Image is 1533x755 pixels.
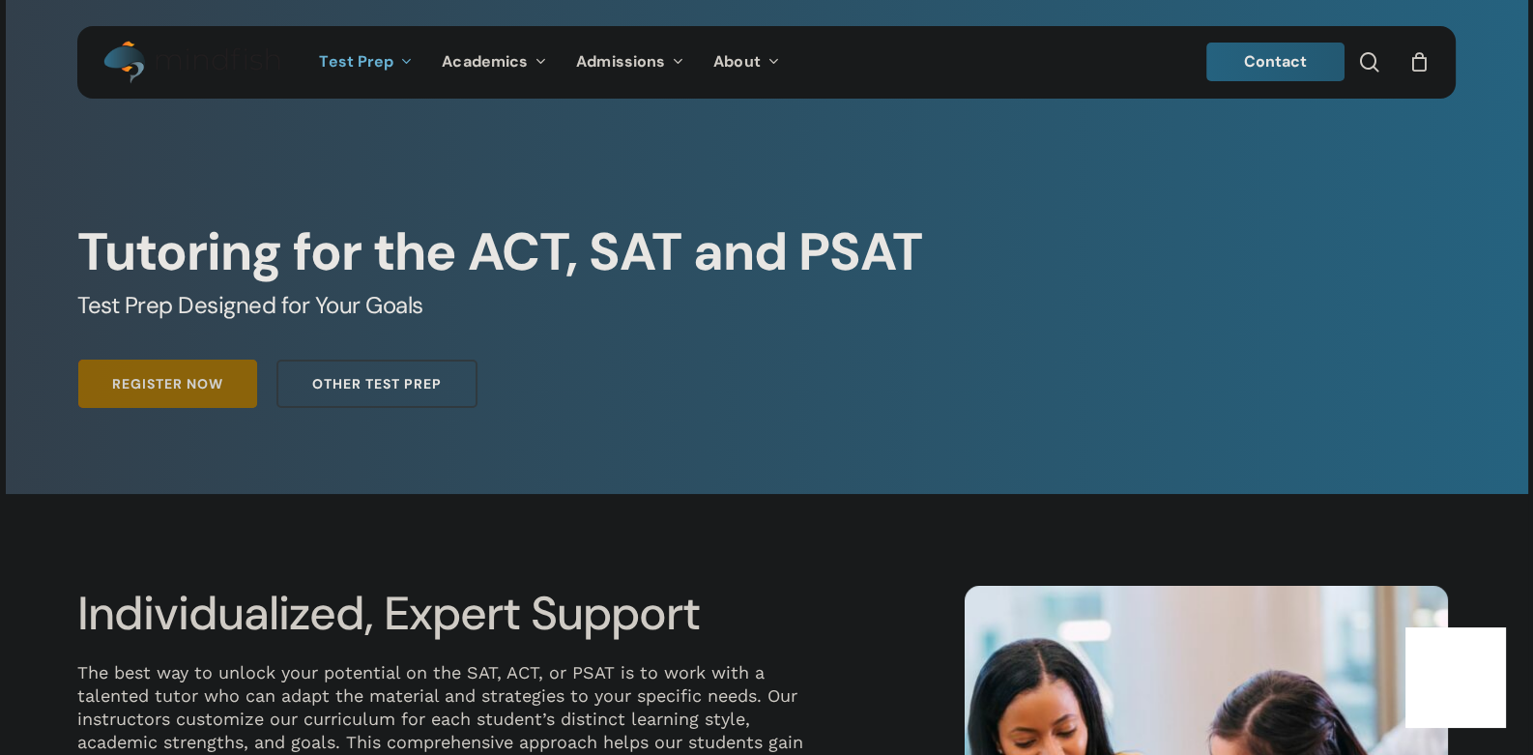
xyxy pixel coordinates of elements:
span: About [713,51,761,72]
span: Register Now [112,374,223,393]
a: Register Now [78,360,257,408]
iframe: Chatbot [1405,627,1506,728]
h1: Tutoring for the ACT, SAT and PSAT [77,221,1455,283]
a: Contact [1206,43,1345,81]
nav: Main Menu [304,26,794,99]
header: Main Menu [77,26,1456,99]
span: Test Prep [319,51,393,72]
span: Academics [442,51,528,72]
a: Admissions [562,54,699,71]
a: Academics [427,54,562,71]
span: Contact [1244,51,1308,72]
span: Other Test Prep [312,374,442,393]
a: About [699,54,795,71]
a: Other Test Prep [276,360,477,408]
a: Test Prep [304,54,427,71]
h2: Individualized, Expert Support [77,586,821,642]
span: Admissions [576,51,665,72]
a: Cart [1408,51,1430,73]
h5: Test Prep Designed for Your Goals [77,290,1455,321]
